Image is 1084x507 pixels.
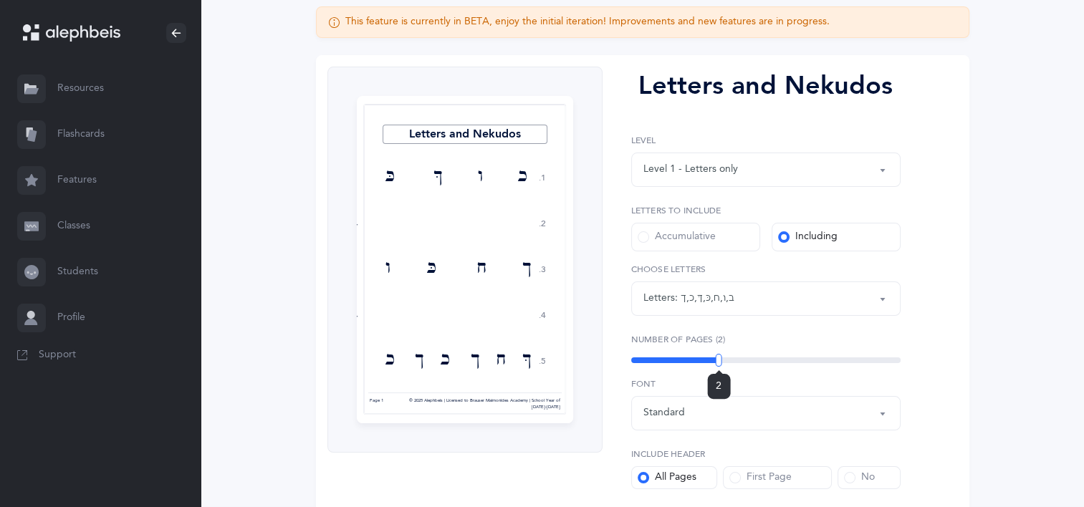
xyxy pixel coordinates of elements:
[643,405,685,420] div: Standard
[631,153,901,187] button: Level 1 - Letters only
[681,291,734,306] div: ב , ו , ח , כּ , ךּ , כ , ך
[643,162,738,177] div: Level 1 - Letters only
[638,230,716,244] div: Accumulative
[716,380,721,392] span: 2
[631,263,901,276] label: Choose letters
[729,470,792,485] div: First Page
[631,448,901,460] label: Include Header
[631,67,901,105] div: Letters and Nekudos
[844,470,875,485] div: No
[39,348,76,362] span: Support
[631,204,901,217] label: Letters to include
[631,333,901,346] label: Number of Pages (2)
[638,470,696,485] div: All Pages
[631,396,901,430] button: Standard
[631,134,901,147] label: Level
[643,291,681,306] div: Letters:
[631,377,901,390] label: Font
[1012,435,1067,490] iframe: Drift Widget Chat Controller
[778,230,838,244] div: Including
[345,15,830,29] div: This feature is currently in BETA, enjoy the initial iteration! Improvements and new features are...
[631,281,901,316] button: ב, ו, ח, כּ, ךּ, כ, ך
